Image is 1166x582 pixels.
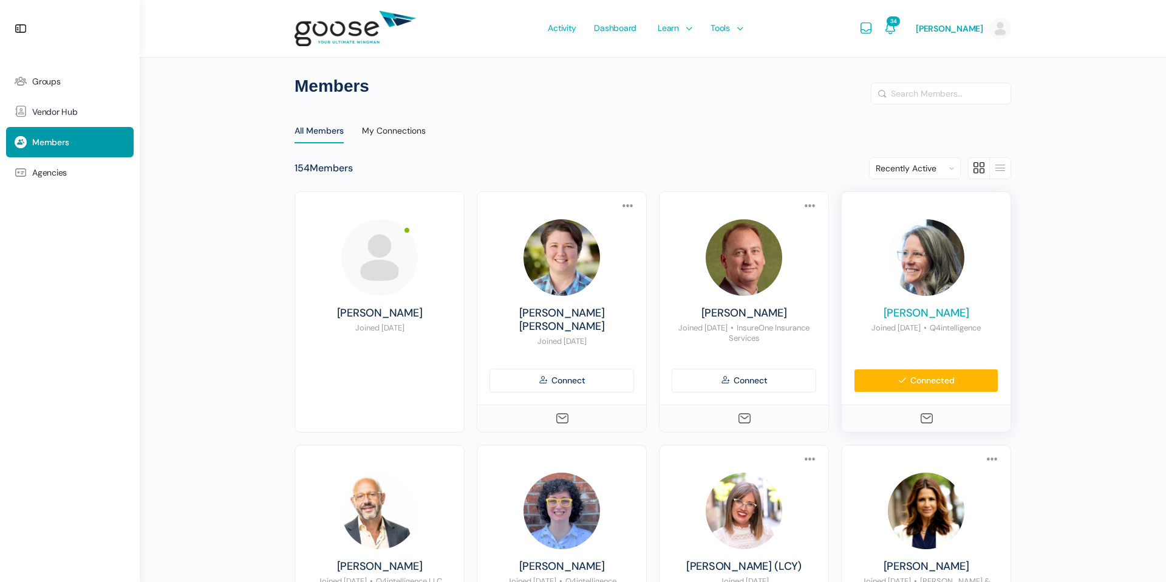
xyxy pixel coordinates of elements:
[307,323,452,334] p: Joined [DATE]
[6,127,134,157] a: Members
[489,560,634,573] a: [PERSON_NAME]
[362,117,426,146] a: My Connections
[295,117,344,145] a: All Members
[924,323,927,333] span: •
[854,369,998,392] a: Connected
[888,473,964,549] img: Profile photo of Teri Blake
[854,560,998,573] a: [PERSON_NAME]
[523,219,600,296] img: Profile photo of Lesley Brown Albright
[1105,524,1166,582] iframe: Chat Widget
[32,107,78,117] span: Vendor Hub
[489,369,634,392] a: Connect
[295,162,310,174] span: 154
[341,219,418,296] img: Profile photo of Mattison ONeal
[854,307,998,320] a: [PERSON_NAME]
[706,473,782,549] img: Profile photo of Lindsay Clarke Youngwerth (LCY)
[672,307,816,320] a: [PERSON_NAME]
[919,411,933,426] a: Send Message
[489,307,634,333] a: [PERSON_NAME] [PERSON_NAME]
[672,369,816,392] a: Connect
[737,411,751,426] a: Send Message
[362,125,426,143] div: My Connections
[523,473,600,549] img: Profile photo of Brandy Clark
[32,77,61,87] span: Groups
[489,337,634,347] p: Joined [DATE]
[706,219,782,296] img: Profile photo of Tim Laskowski
[871,83,1011,104] input: Search Members…
[731,323,734,333] span: •
[887,16,900,26] span: 34
[307,307,452,320] a: [PERSON_NAME]
[295,75,1011,97] h1: Members
[854,323,998,334] p: Joined [DATE] Q4intelligence
[916,23,983,34] span: [PERSON_NAME]
[6,97,134,127] a: Vendor Hub
[888,219,964,296] img: Profile photo of Wendy Keneipp
[295,162,353,175] div: Members
[341,473,418,549] img: Profile photo of Kevin Trokey
[32,168,67,178] span: Agencies
[6,66,134,97] a: Groups
[672,560,816,573] a: [PERSON_NAME] (LCY)
[307,560,452,573] a: [PERSON_NAME]
[555,411,568,426] a: Send Message
[672,323,816,344] p: Joined [DATE] InsureOne Insurance Services
[6,157,134,188] a: Agencies
[32,137,69,148] span: Members
[295,117,1011,145] nav: Directory menu
[295,125,344,143] div: All Members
